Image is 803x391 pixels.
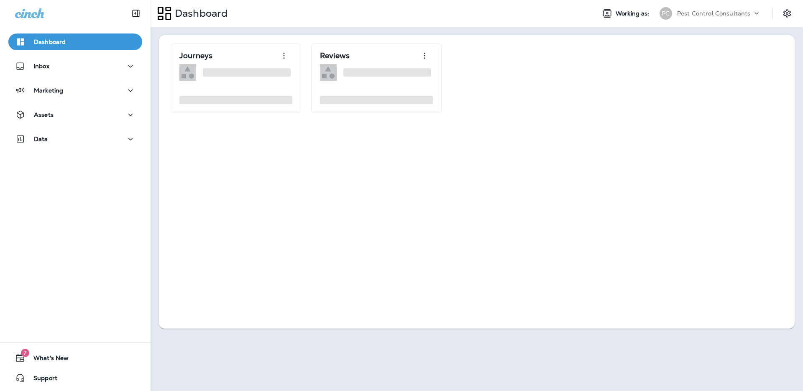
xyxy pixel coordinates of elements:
[34,39,66,45] p: Dashboard
[25,375,57,385] span: Support
[179,51,212,60] p: Journeys
[8,33,142,50] button: Dashboard
[8,131,142,147] button: Data
[780,6,795,21] button: Settings
[8,350,142,366] button: 7What's New
[34,111,54,118] p: Assets
[8,370,142,386] button: Support
[8,58,142,75] button: Inbox
[320,51,350,60] p: Reviews
[33,63,49,69] p: Inbox
[660,7,672,20] div: PC
[21,349,29,357] span: 7
[8,106,142,123] button: Assets
[616,10,651,17] span: Working as:
[8,82,142,99] button: Marketing
[124,5,148,22] button: Collapse Sidebar
[34,87,63,94] p: Marketing
[171,7,228,20] p: Dashboard
[677,10,750,17] p: Pest Control Consultants
[25,355,69,365] span: What's New
[34,136,48,142] p: Data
